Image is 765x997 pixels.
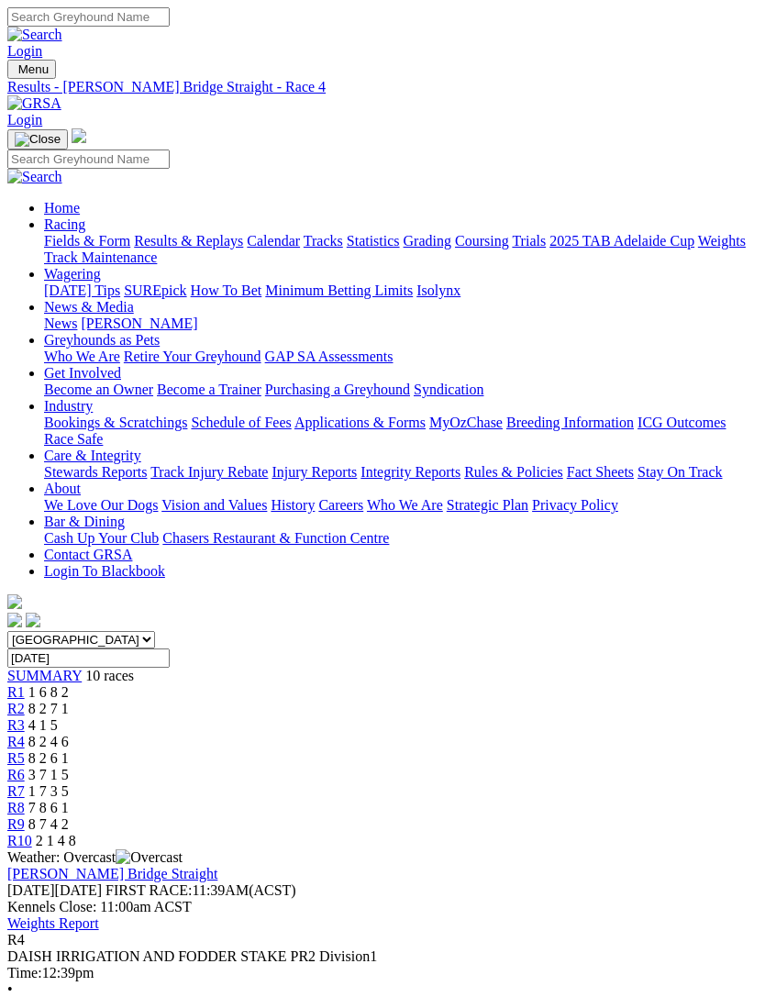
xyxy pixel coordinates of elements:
[7,783,25,799] a: R7
[271,497,315,513] a: History
[7,734,25,749] a: R4
[272,464,357,480] a: Injury Reports
[15,132,61,147] img: Close
[105,882,296,898] span: 11:39AM(ACST)
[347,233,400,249] a: Statistics
[44,382,758,398] div: Get Involved
[44,415,758,448] div: Industry
[44,349,120,364] a: Who We Are
[28,717,58,733] span: 4 1 5
[455,233,509,249] a: Coursing
[7,915,99,931] a: Weights Report
[44,316,77,331] a: News
[447,497,528,513] a: Strategic Plan
[7,899,758,915] div: Kennels Close: 11:00am ACST
[7,27,62,43] img: Search
[698,233,746,249] a: Weights
[191,415,291,430] a: Schedule of Fees
[7,816,25,832] span: R9
[7,948,758,965] div: DAISH IRRIGATION AND FODDER STAKE PR2 Division1
[7,169,62,185] img: Search
[44,547,132,562] a: Contact GRSA
[532,497,618,513] a: Privacy Policy
[7,965,42,980] span: Time:
[44,365,121,381] a: Get Involved
[7,849,183,865] span: Weather: Overcast
[44,481,81,496] a: About
[44,282,120,298] a: [DATE] Tips
[7,981,13,997] span: •
[44,530,758,547] div: Bar & Dining
[44,563,165,579] a: Login To Blackbook
[7,750,25,766] a: R5
[304,233,343,249] a: Tracks
[512,233,546,249] a: Trials
[85,668,134,683] span: 10 races
[81,316,197,331] a: [PERSON_NAME]
[44,332,160,348] a: Greyhounds as Pets
[44,514,125,529] a: Bar & Dining
[44,282,758,299] div: Wagering
[150,464,268,480] a: Track Injury Rebate
[44,398,93,414] a: Industry
[7,60,56,79] button: Toggle navigation
[44,464,758,481] div: Care & Integrity
[7,833,32,848] span: R10
[44,382,153,397] a: Become an Owner
[44,464,147,480] a: Stewards Reports
[36,833,76,848] span: 2 1 4 8
[7,882,55,898] span: [DATE]
[7,95,61,112] img: GRSA
[7,150,170,169] input: Search
[28,701,69,716] span: 8 2 7 1
[7,668,82,683] a: SUMMARY
[464,464,563,480] a: Rules & Policies
[7,767,25,782] span: R6
[134,233,243,249] a: Results & Replays
[7,79,758,95] a: Results - [PERSON_NAME] Bridge Straight - Race 4
[506,415,634,430] a: Breeding Information
[7,866,217,881] a: [PERSON_NAME] Bridge Straight
[7,701,25,716] span: R2
[44,349,758,365] div: Greyhounds as Pets
[28,734,69,749] span: 8 2 4 6
[637,415,726,430] a: ICG Outcomes
[7,594,22,609] img: logo-grsa-white.png
[105,882,192,898] span: FIRST RACE:
[294,415,426,430] a: Applications & Forms
[116,849,183,866] img: Overcast
[44,415,187,430] a: Bookings & Scratchings
[416,282,460,298] a: Isolynx
[28,684,69,700] span: 1 6 8 2
[7,882,102,898] span: [DATE]
[44,497,758,514] div: About
[265,282,413,298] a: Minimum Betting Limits
[44,249,157,265] a: Track Maintenance
[44,299,134,315] a: News & Media
[157,382,261,397] a: Become a Trainer
[414,382,483,397] a: Syndication
[28,783,69,799] span: 1 7 3 5
[44,431,103,447] a: Race Safe
[26,613,40,627] img: twitter.svg
[7,613,22,627] img: facebook.svg
[7,43,42,59] a: Login
[7,112,42,127] a: Login
[44,316,758,332] div: News & Media
[7,932,25,947] span: R4
[7,717,25,733] a: R3
[28,767,69,782] span: 3 7 1 5
[44,266,101,282] a: Wagering
[318,497,363,513] a: Careers
[44,530,159,546] a: Cash Up Your Club
[7,800,25,815] a: R8
[162,530,389,546] a: Chasers Restaurant & Function Centre
[360,464,460,480] a: Integrity Reports
[7,684,25,700] span: R1
[124,349,261,364] a: Retire Your Greyhound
